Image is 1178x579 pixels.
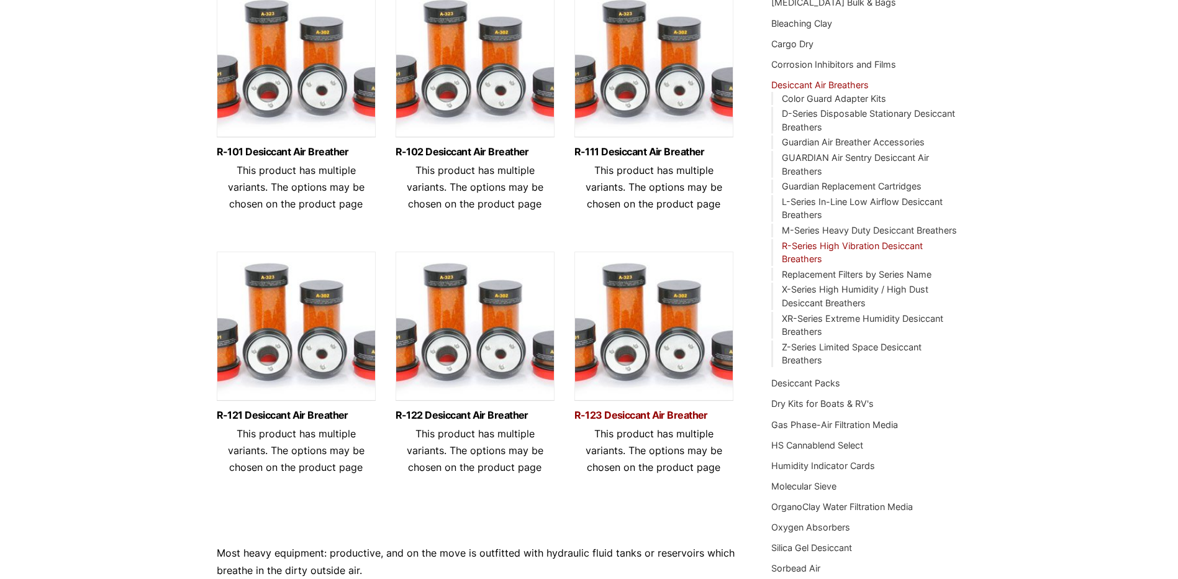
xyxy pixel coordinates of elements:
a: Guardian Air Breather Accessories [782,137,925,147]
a: R-122 Desiccant Air Breather [396,410,555,421]
a: Sorbead Air [771,563,820,573]
span: This product has multiple variants. The options may be chosen on the product page [228,164,365,210]
a: X-Series High Humidity / High Dust Desiccant Breathers [782,284,928,308]
a: R-101 Desiccant Air Breather [217,147,376,157]
a: Molecular Sieve [771,481,836,491]
span: This product has multiple variants. The options may be chosen on the product page [586,427,722,473]
a: R-123 Desiccant Air Breather [574,410,733,421]
a: Humidity Indicator Cards [771,460,875,471]
a: Cargo Dry [771,39,813,49]
a: Replacement Filters by Series Name [782,269,931,280]
a: OrganoClay Water Filtration Media [771,501,913,512]
a: Silica Gel Desiccant [771,542,852,553]
a: M-Series Heavy Duty Desiccant Breathers [782,225,957,235]
a: R-111 Desiccant Air Breather [574,147,733,157]
span: This product has multiple variants. The options may be chosen on the product page [586,164,722,210]
a: Desiccant Air Breathers [771,80,869,90]
a: D-Series Disposable Stationary Desiccant Breathers [782,108,955,132]
span: This product has multiple variants. The options may be chosen on the product page [228,427,365,473]
span: This product has multiple variants. The options may be chosen on the product page [407,164,543,210]
a: Desiccant Packs [771,378,840,388]
span: This product has multiple variants. The options may be chosen on the product page [407,427,543,473]
a: L-Series In-Line Low Airflow Desiccant Breathers [782,196,943,221]
a: Corrosion Inhibitors and Films [771,59,896,70]
a: R-102 Desiccant Air Breather [396,147,555,157]
a: Dry Kits for Boats & RV's [771,398,874,409]
a: Guardian Replacement Cartridges [782,181,922,191]
a: R-Series High Vibration Desiccant Breathers [782,240,923,265]
a: Oxygen Absorbers [771,522,850,532]
a: Color Guard Adapter Kits [782,93,886,104]
a: Bleaching Clay [771,18,832,29]
a: GUARDIAN Air Sentry Desiccant Air Breathers [782,152,929,176]
a: R-121 Desiccant Air Breather [217,410,376,421]
a: Z-Series Limited Space Desiccant Breathers [782,342,922,366]
a: Gas Phase-Air Filtration Media [771,419,898,430]
a: HS Cannablend Select [771,440,863,450]
p: Most heavy equipment: productive, and on the move is outfitted with hydraulic fluid tanks or rese... [217,545,735,578]
a: XR-Series Extreme Humidity Desiccant Breathers [782,313,943,337]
